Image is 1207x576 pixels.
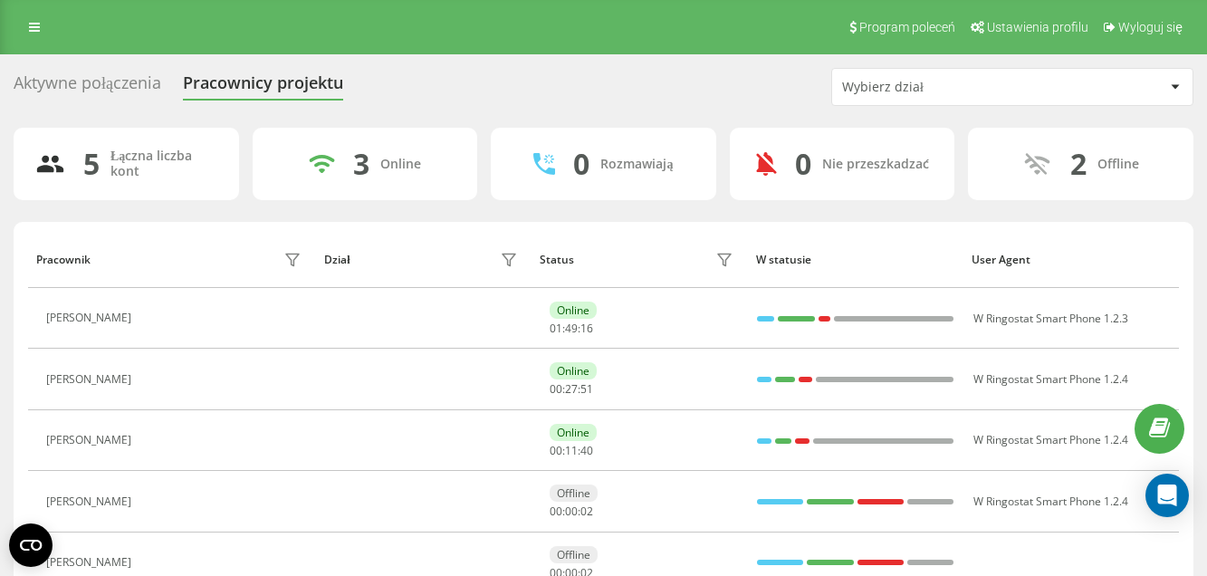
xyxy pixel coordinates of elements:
[565,443,578,458] span: 11
[972,254,1170,266] div: User Agent
[822,157,929,172] div: Nie przeszkadzać
[1145,474,1189,517] div: Open Intercom Messenger
[1097,157,1139,172] div: Offline
[1070,147,1087,181] div: 2
[550,381,562,397] span: 00
[565,381,578,397] span: 27
[46,556,136,569] div: [PERSON_NAME]
[83,147,100,181] div: 5
[795,147,811,181] div: 0
[842,80,1059,95] div: Wybierz dział
[540,254,574,266] div: Status
[14,73,161,101] div: Aktywne połączenia
[973,371,1128,387] span: W Ringostat Smart Phone 1.2.4
[580,504,593,519] span: 02
[353,147,369,181] div: 3
[9,523,53,567] button: Open CMP widget
[973,311,1128,326] span: W Ringostat Smart Phone 1.2.3
[46,373,136,386] div: [PERSON_NAME]
[550,383,593,396] div: : :
[46,434,136,446] div: [PERSON_NAME]
[550,362,597,379] div: Online
[580,443,593,458] span: 40
[550,443,562,458] span: 00
[973,432,1128,447] span: W Ringostat Smart Phone 1.2.4
[550,505,593,518] div: : :
[580,321,593,336] span: 16
[550,504,562,519] span: 00
[565,321,578,336] span: 49
[550,546,598,563] div: Offline
[324,254,350,266] div: Dział
[46,495,136,508] div: [PERSON_NAME]
[987,20,1088,34] span: Ustawienia profilu
[580,381,593,397] span: 51
[1118,20,1183,34] span: Wyloguj się
[36,254,91,266] div: Pracownik
[859,20,955,34] span: Program poleceń
[46,312,136,324] div: [PERSON_NAME]
[550,445,593,457] div: : :
[550,321,562,336] span: 01
[565,504,578,519] span: 00
[600,157,673,172] div: Rozmawiają
[973,494,1128,509] span: W Ringostat Smart Phone 1.2.4
[550,302,597,319] div: Online
[380,157,421,172] div: Online
[573,147,589,181] div: 0
[183,73,343,101] div: Pracownicy projektu
[550,424,597,441] div: Online
[110,149,217,179] div: Łączna liczba kont
[550,322,593,335] div: : :
[756,254,954,266] div: W statusie
[550,485,598,502] div: Offline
